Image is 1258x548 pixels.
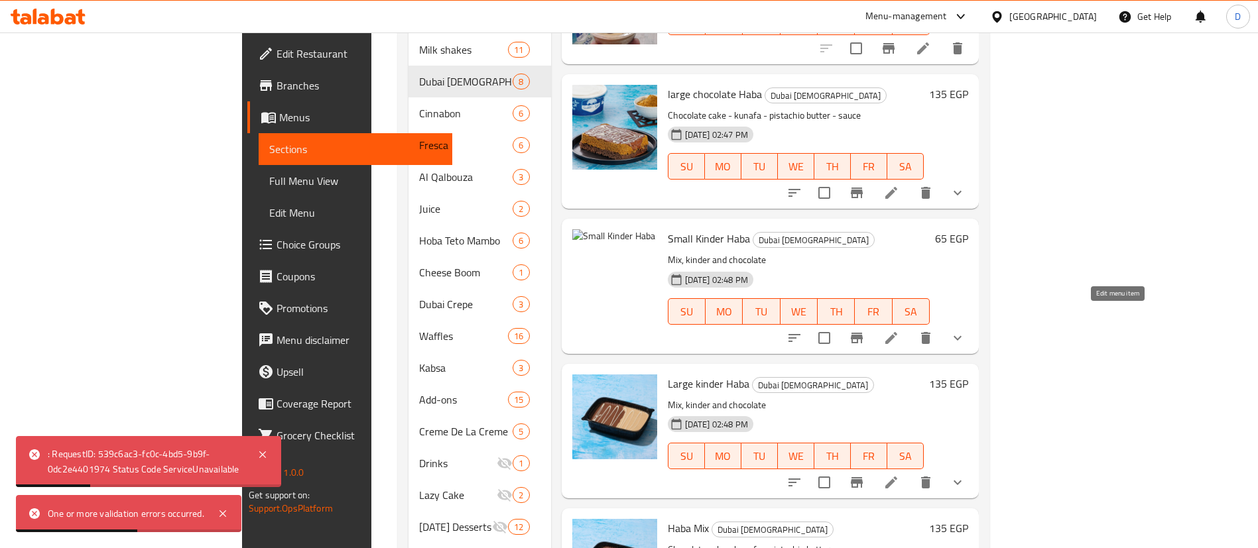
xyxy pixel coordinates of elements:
[873,32,905,64] button: Branch-specific-item
[277,78,442,93] span: Branches
[409,415,551,447] div: Creme De La Creme5
[855,298,892,325] button: FR
[419,392,509,408] span: Add-ons
[513,266,529,279] span: 1
[419,455,497,471] span: Drinks
[674,447,700,466] span: SU
[419,169,513,185] span: Al Qalbouza
[497,487,513,503] svg: Inactive section
[409,97,551,129] div: Cinnabon6
[419,296,513,312] span: Dubai Crepe
[247,38,452,70] a: Edit Restaurant
[910,177,942,209] button: delete
[409,66,551,97] div: Dubai [DEMOGRAPHIC_DATA]8
[277,364,442,380] span: Upsell
[508,519,529,535] div: items
[497,455,513,471] svg: Inactive section
[247,70,452,101] a: Branches
[893,298,930,325] button: SA
[513,137,529,153] div: items
[419,360,513,376] div: Kabsa
[509,521,529,533] span: 12
[741,443,778,469] button: TU
[409,479,551,511] div: Lazy Cake2
[887,443,924,469] button: SA
[48,506,204,521] div: One or more validation errors occurred.
[419,42,509,58] span: Milk shakes
[513,362,529,374] span: 3
[513,298,529,311] span: 3
[513,360,529,376] div: items
[419,233,513,248] span: Hoba Teto Mambo
[898,302,924,321] span: SA
[277,396,442,411] span: Coverage Report
[712,521,834,537] div: Dubai Habba
[513,201,529,217] div: items
[1009,9,1097,24] div: [GEOGRAPHIC_DATA]
[1235,9,1241,24] span: D
[513,169,529,185] div: items
[492,519,508,535] svg: Inactive section
[419,423,513,439] div: Creme De La Creme
[779,177,810,209] button: sort-choices
[48,447,244,476] div: : RequestID: 539c6ac3-fc0c-4bd5-9b9f-0dc2e4401974 Status Code ServiceUnavailable
[247,388,452,419] a: Coverage Report
[513,425,529,438] span: 5
[509,394,529,406] span: 15
[748,302,775,321] span: TU
[674,302,700,321] span: SU
[753,378,873,393] span: Dubai [DEMOGRAPHIC_DATA]
[508,42,529,58] div: items
[277,332,442,348] span: Menu disclaimer
[814,443,851,469] button: TH
[409,256,551,288] div: Cheese Boom1
[942,466,974,498] button: show more
[711,302,737,321] span: MO
[513,455,529,471] div: items
[419,487,497,503] span: Lazy Cake
[419,105,513,121] span: Cinnabon
[269,141,442,157] span: Sections
[668,374,749,394] span: Large kinder Haba
[680,274,753,286] span: [DATE] 02:48 PM
[887,153,924,180] button: SA
[513,76,529,88] span: 8
[680,418,753,431] span: [DATE] 02:48 PM
[783,447,809,466] span: WE
[942,32,974,64] button: delete
[509,330,529,343] span: 16
[409,384,551,415] div: Add-ons15
[247,101,452,133] a: Menus
[810,324,838,352] span: Select to update
[513,105,529,121] div: items
[712,522,833,537] span: Dubai [DEMOGRAPHIC_DATA]
[741,153,778,180] button: TU
[668,153,705,180] button: SU
[710,157,736,176] span: MO
[279,109,442,125] span: Menus
[910,466,942,498] button: delete
[277,427,442,443] span: Grocery Checklist
[513,487,529,503] div: items
[419,74,513,89] div: Dubai Habba
[509,44,529,56] span: 11
[841,466,873,498] button: Branch-specific-item
[513,489,529,502] span: 2
[247,229,452,260] a: Choice Groups
[513,139,529,152] span: 6
[419,328,509,344] div: Waffles
[409,193,551,225] div: Juice2
[950,330,966,346] svg: Show Choices
[419,264,513,280] div: Cheese Boom
[419,137,513,153] span: Fresca
[668,84,762,104] span: large chocolate Haba
[950,185,966,201] svg: Show Choices
[883,185,899,201] a: Edit menu item
[851,443,887,469] button: FR
[668,252,930,268] p: Mix, kinder and chocolate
